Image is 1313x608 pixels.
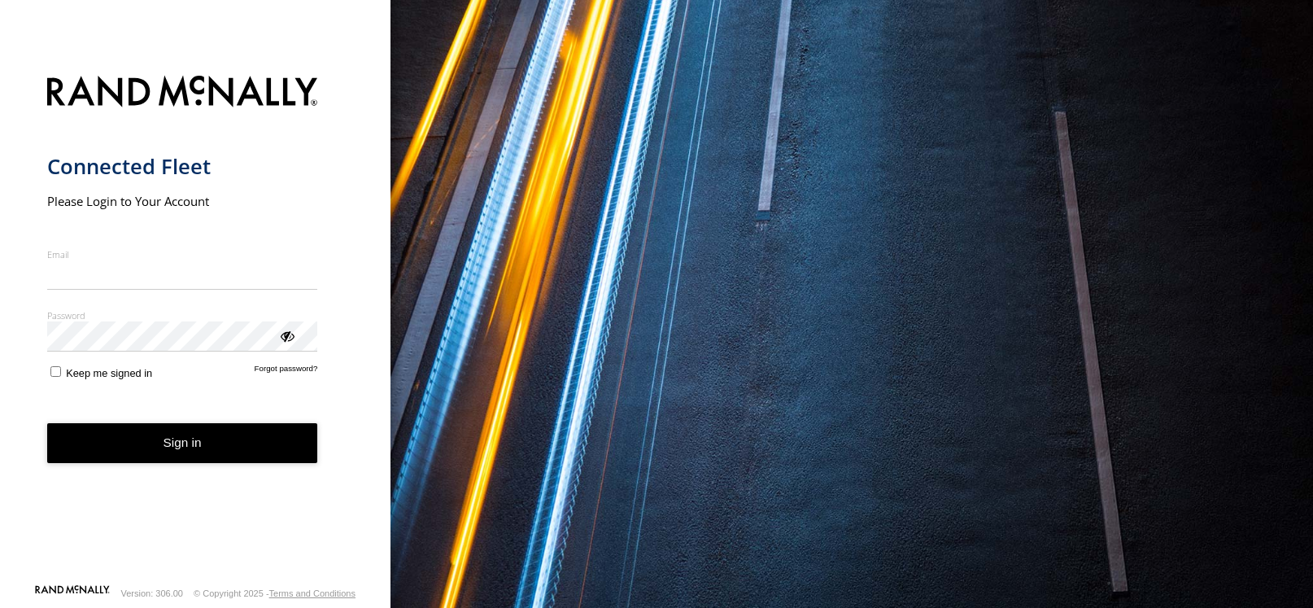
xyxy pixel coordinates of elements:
h1: Connected Fleet [47,153,318,180]
button: Sign in [47,423,318,463]
a: Forgot password? [255,364,318,379]
div: ViewPassword [278,327,294,343]
input: Keep me signed in [50,366,61,377]
span: Keep me signed in [66,367,152,379]
form: main [47,66,344,584]
label: Email [47,248,318,260]
div: Version: 306.00 [121,588,183,598]
h2: Please Login to Your Account [47,193,318,209]
div: © Copyright 2025 - [194,588,356,598]
a: Terms and Conditions [269,588,356,598]
a: Visit our Website [35,585,110,601]
img: Rand McNally [47,72,318,114]
label: Password [47,309,318,321]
